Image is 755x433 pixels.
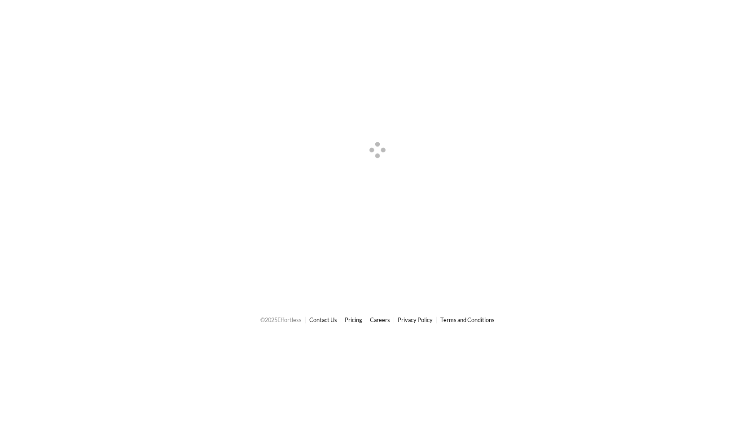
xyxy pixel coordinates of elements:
[309,316,337,323] a: Contact Us
[345,316,362,323] a: Pricing
[398,316,433,323] a: Privacy Policy
[260,316,302,323] span: © 2025 Effortless
[440,316,495,323] a: Terms and Conditions
[370,316,390,323] a: Careers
